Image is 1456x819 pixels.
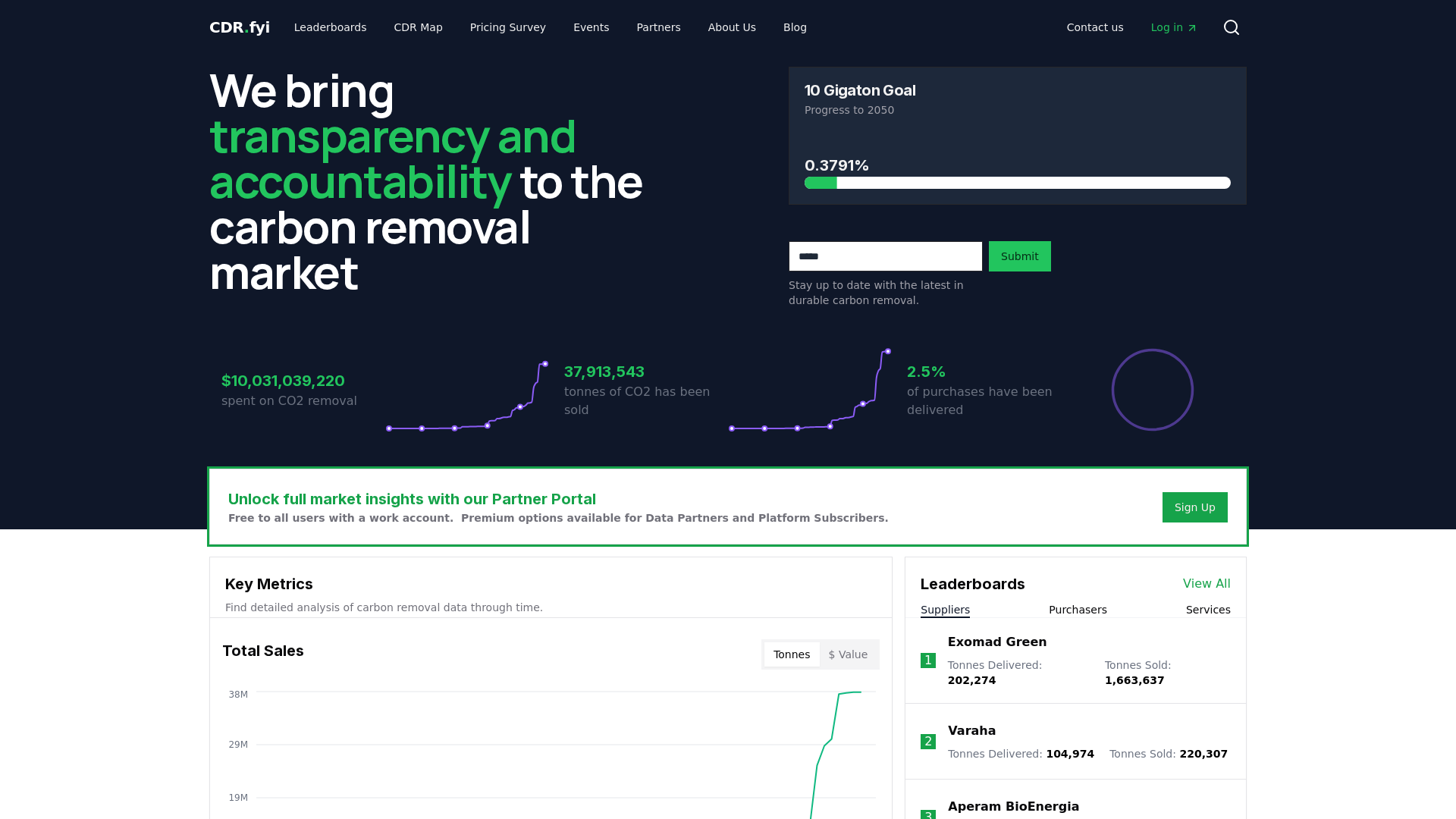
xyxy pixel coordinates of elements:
h3: 10 Gigaton Goal [805,83,915,98]
h3: Total Sales [222,639,304,670]
h3: Key Metrics [225,573,877,595]
span: . [244,18,249,36]
h3: Unlock full market insights with our Partner Portal [228,488,889,510]
span: CDR fyi [209,18,270,36]
button: Tonnes [764,642,819,667]
nav: Main [282,14,819,41]
a: Contact us [1055,14,1136,41]
tspan: 38M [228,689,248,700]
h2: We bring to the carbon removal market [209,67,667,294]
p: tonnes of CO2 has been sold [564,383,728,419]
a: Events [561,14,621,41]
p: spent on CO2 removal [221,392,385,410]
a: Pricing Survey [458,14,558,41]
button: Submit [989,241,1051,271]
p: Free to all users with a work account. Premium options available for Data Partners and Platform S... [228,510,889,526]
button: Sign Up [1163,492,1228,522]
button: Suppliers [921,602,970,617]
a: Aperam BioEnergia [948,798,1079,816]
h3: 0.3791% [805,154,1231,177]
a: Leaderboards [282,14,379,41]
span: 1,663,637 [1105,674,1165,686]
h3: $10,031,039,220 [221,369,385,392]
nav: Main [1055,14,1210,41]
p: Tonnes Sold : [1105,657,1231,688]
p: 2 [924,733,932,751]
a: View All [1183,575,1231,593]
p: Tonnes Delivered : [948,746,1094,761]
p: Stay up to date with the latest in durable carbon removal. [789,278,983,308]
h3: 2.5% [907,360,1071,383]
a: About Us [696,14,768,41]
span: 104,974 [1046,748,1094,760]
span: transparency and accountability [209,104,576,212]
span: 220,307 [1179,748,1228,760]
p: Progress to 2050 [805,102,1231,118]
p: Tonnes Sold : [1109,746,1228,761]
a: Log in [1139,14,1210,41]
a: Partners [625,14,693,41]
span: 202,274 [948,674,996,686]
p: 1 [924,651,932,670]
p: Find detailed analysis of carbon removal data through time. [225,600,877,615]
h3: Leaderboards [921,573,1025,595]
h3: 37,913,543 [564,360,728,383]
a: Exomad Green [948,633,1047,651]
p: Tonnes Delivered : [948,657,1090,688]
div: Percentage of sales delivered [1110,347,1195,432]
span: Log in [1151,20,1198,35]
button: $ Value [820,642,877,667]
tspan: 29M [228,739,248,750]
p: of purchases have been delivered [907,383,1071,419]
tspan: 19M [228,792,248,803]
button: Services [1186,602,1231,617]
a: Sign Up [1175,500,1216,515]
a: Varaha [948,722,996,740]
a: Blog [771,14,819,41]
a: CDR Map [382,14,455,41]
a: CDR.fyi [209,17,270,38]
button: Purchasers [1049,602,1107,617]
